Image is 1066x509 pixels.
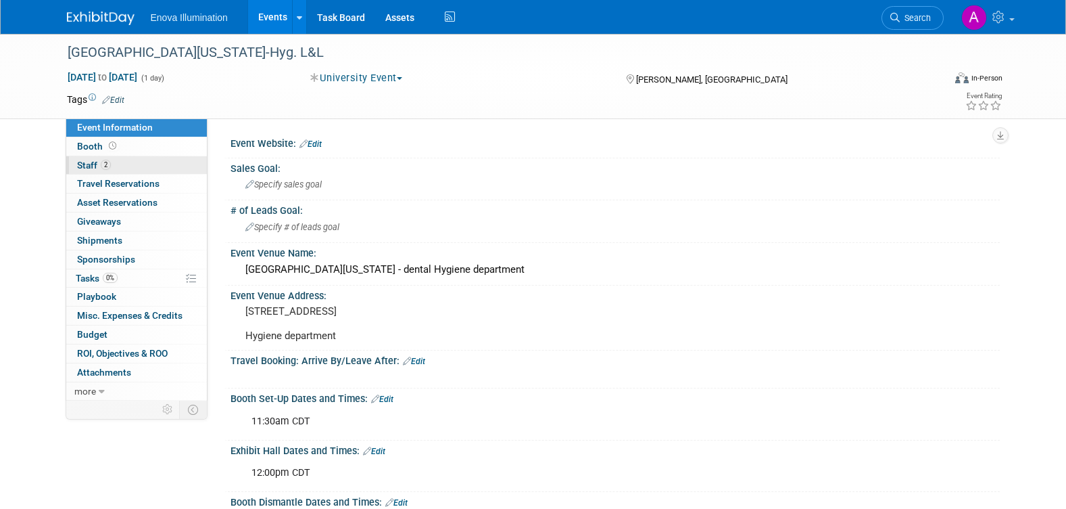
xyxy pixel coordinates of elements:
span: Budget [77,329,107,340]
a: Giveaways [66,213,207,231]
a: Edit [371,395,393,404]
a: Attachments [66,363,207,382]
span: Travel Reservations [77,178,160,189]
a: Edit [363,447,385,456]
div: Booth Set-Up Dates and Times: [231,389,1000,406]
a: ROI, Objectives & ROO [66,345,207,363]
td: Toggle Event Tabs [179,401,207,418]
span: [DATE] [DATE] [67,71,138,83]
span: (1 day) [140,74,164,83]
span: to [96,72,109,83]
a: Staff2 [66,156,207,175]
span: Booth not reserved yet [106,141,119,151]
span: Specify # of leads goal [245,222,339,232]
span: 2 [101,160,111,170]
div: Event Format [864,70,1003,91]
span: Giveaways [77,216,121,227]
span: Attachments [77,367,131,378]
span: Sponsorships [77,254,135,265]
div: Event Rating [965,93,1002,99]
div: 12:00pm CDT [242,460,851,487]
a: Misc. Expenses & Credits [66,307,207,325]
span: Asset Reservations [77,197,158,208]
span: Staff [77,160,111,171]
a: Tasks0% [66,269,207,288]
span: [PERSON_NAME], [GEOGRAPHIC_DATA] [636,74,788,85]
span: Misc. Expenses & Credits [77,310,183,321]
pre: [STREET_ADDRESS] Hygiene department [245,305,536,342]
div: # of Leads Goal: [231,200,1000,217]
a: Edit [299,139,322,149]
span: ROI, Objectives & ROO [77,348,168,359]
div: Event Website: [231,133,1000,151]
div: Travel Booking: Arrive By/Leave After: [231,351,1000,368]
span: Playbook [77,291,116,302]
span: Shipments [77,235,122,246]
a: Sponsorships [66,250,207,269]
td: Personalize Event Tab Strip [156,401,180,418]
span: 0% [103,273,118,283]
a: Search [881,6,944,30]
div: 11:30am CDT [242,408,851,435]
span: Booth [77,141,119,152]
div: [GEOGRAPHIC_DATA][US_STATE]-Hyg. L&L [63,41,923,65]
button: University Event [306,71,408,85]
span: Tasks [76,273,118,284]
a: Asset Reservations [66,194,207,212]
div: Sales Goal: [231,158,1000,175]
img: Andrea Miller [961,5,987,30]
a: Shipments [66,231,207,250]
a: Travel Reservations [66,175,207,193]
div: Event Venue Address: [231,286,1000,303]
div: Exhibit Hall Dates and Times: [231,441,1000,458]
span: Enova Illumination [151,12,228,23]
a: Event Information [66,118,207,137]
div: Event Venue Name: [231,243,1000,260]
img: Format-Inperson.png [955,72,969,83]
div: In-Person [971,73,1002,83]
a: Edit [102,95,124,105]
span: Specify sales goal [245,179,322,190]
td: Tags [67,93,124,106]
a: Budget [66,326,207,344]
span: Event Information [77,122,153,133]
img: ExhibitDay [67,12,135,25]
span: Search [900,13,931,23]
div: [GEOGRAPHIC_DATA][US_STATE] - dental Hygiene department [241,259,990,280]
span: more [74,386,96,397]
a: more [66,382,207,401]
a: Booth [66,137,207,156]
a: Edit [385,498,408,508]
a: Edit [403,357,425,366]
a: Playbook [66,288,207,306]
